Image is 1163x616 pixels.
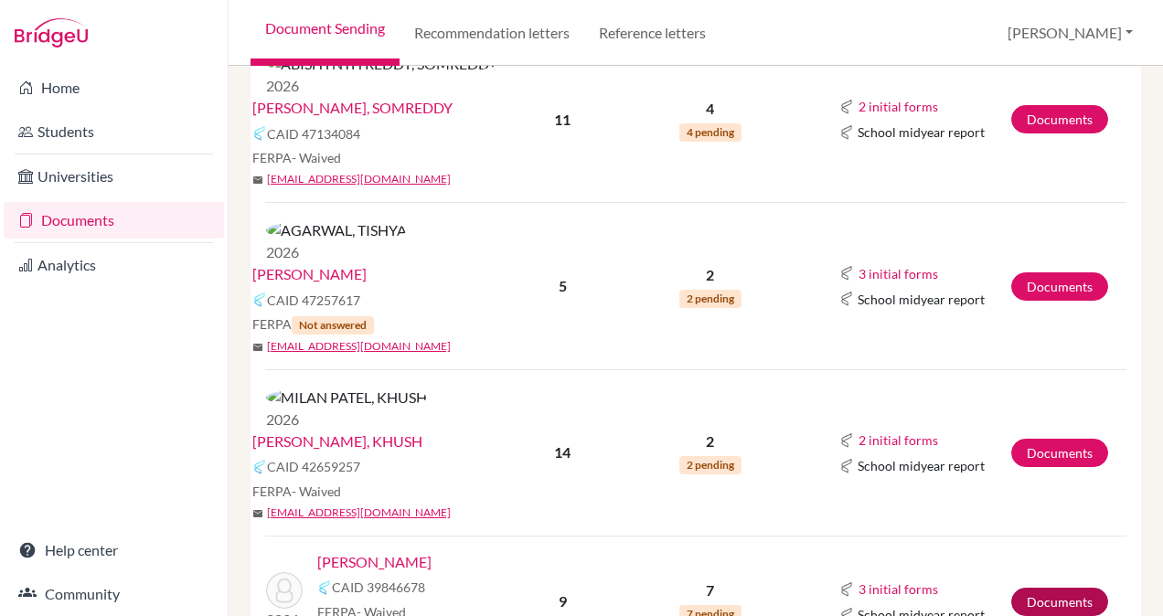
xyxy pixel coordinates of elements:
span: School midyear report [858,290,985,309]
img: Common App logo [252,292,267,307]
img: Common App logo [839,125,854,140]
span: School midyear report [858,122,985,142]
a: Documents [4,202,224,239]
b: 11 [554,111,571,128]
img: Common App logo [839,266,854,281]
a: Documents [1011,272,1108,301]
a: Home [4,69,224,106]
a: Documents [1011,588,1108,616]
a: [PERSON_NAME], SOMREDDY [252,97,453,119]
img: Common App logo [317,580,332,595]
img: SINGHANIA, AKSHITA [266,572,303,609]
img: Common App logo [839,582,854,597]
span: 2 pending [679,456,742,474]
span: - Waived [292,150,341,165]
p: 7 [625,579,795,601]
span: 4 pending [679,123,742,142]
a: Help center [4,532,224,568]
span: CAID 47134084 [267,124,360,143]
img: Common App logo [839,459,854,473]
button: 3 initial forms [858,263,939,284]
b: 14 [554,443,571,461]
a: Documents [1011,105,1108,133]
a: Community [4,576,224,612]
a: Analytics [4,247,224,283]
img: Common App logo [252,460,267,474]
img: Common App logo [252,126,267,141]
a: [EMAIL_ADDRESS][DOMAIN_NAME] [267,338,451,355]
span: School midyear report [858,456,985,475]
img: MILAN PATEL, KHUSH [266,387,427,409]
img: Common App logo [839,100,854,114]
span: CAID 47257617 [267,291,360,310]
a: [PERSON_NAME], KHUSH [252,430,422,452]
button: 2 initial forms [858,430,939,451]
span: CAID 39846678 [332,578,425,597]
b: 9 [559,592,567,610]
span: mail [252,175,263,186]
a: Universities [4,158,224,195]
button: 2 initial forms [858,96,939,117]
p: 2 [625,430,795,452]
img: Common App logo [839,292,854,306]
b: 5 [559,277,567,294]
p: 2 [625,264,795,286]
p: 4 [625,98,795,120]
button: [PERSON_NAME] [999,16,1141,50]
p: 2026 [266,241,407,263]
span: CAID 42659257 [267,457,360,476]
a: [PERSON_NAME] [317,551,432,573]
a: Documents [1011,439,1108,467]
span: Not answered [292,316,374,335]
p: 2026 [266,75,497,97]
p: 2026 [266,409,427,430]
span: FERPA [252,314,374,335]
span: FERPA [252,482,341,501]
button: 3 initial forms [858,579,939,600]
span: 2 pending [679,290,742,308]
a: [EMAIL_ADDRESS][DOMAIN_NAME] [267,171,451,187]
a: Students [4,113,224,150]
img: Common App logo [839,433,854,448]
img: Bridge-U [15,18,88,48]
span: - Waived [292,483,341,499]
span: mail [252,342,263,353]
span: FERPA [252,148,341,167]
img: AGARWAL, TISHYA [266,219,407,241]
span: mail [252,508,263,519]
a: [PERSON_NAME] [252,263,367,285]
a: [EMAIL_ADDRESS][DOMAIN_NAME] [267,504,451,521]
